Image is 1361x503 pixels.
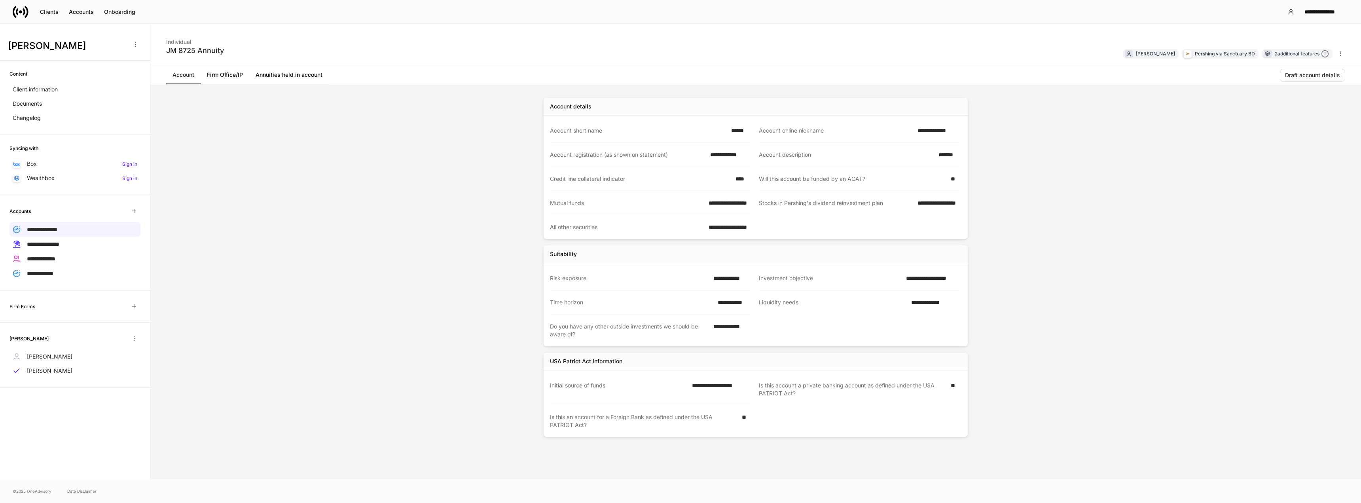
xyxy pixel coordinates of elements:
[9,70,27,78] h6: Content
[69,8,94,16] div: Accounts
[9,171,140,185] a: WealthboxSign in
[67,488,97,494] a: Data Disclaimer
[122,160,137,168] h6: Sign in
[27,174,55,182] p: Wealthbox
[550,223,704,231] div: All other securities
[13,100,42,108] p: Documents
[550,382,687,397] div: Initial source of funds
[13,162,20,166] img: oYqM9ojoZLfzCHUefNbBcWHcyDPbQKagtYciMC8pFl3iZXy3dU33Uwy+706y+0q2uJ1ghNQf2OIHrSh50tUd9HaB5oMc62p0G...
[9,144,38,152] h6: Syncing with
[9,111,140,125] a: Changelog
[166,65,201,84] a: Account
[759,298,906,307] div: Liquidity needs
[9,157,140,171] a: BoxSign in
[13,114,41,122] p: Changelog
[201,65,249,84] a: Firm Office/IP
[249,65,329,84] a: Annuities held in account
[550,175,731,183] div: Credit line collateral indicator
[759,127,913,135] div: Account online nickname
[1285,71,1340,79] div: Draft account details
[9,364,140,378] a: [PERSON_NAME]
[99,6,140,18] button: Onboarding
[9,207,31,215] h6: Accounts
[1275,50,1329,58] div: 2 additional features
[550,413,737,429] div: Is this an account for a Foreign Bank as defined under the USA PATRIOT Act?
[550,102,591,110] div: Account details
[759,199,913,207] div: Stocks in Pershing's dividend reinvestment plan
[9,303,35,310] h6: Firm Forms
[8,40,126,52] h3: [PERSON_NAME]
[550,357,622,365] div: USA Patriot Act information
[1280,69,1345,82] button: Draft account details
[759,175,946,183] div: Will this account be funded by an ACAT?
[550,323,709,338] div: Do you have any other outside investments we should be aware of?
[759,274,901,282] div: Investment objective
[104,8,135,16] div: Onboarding
[9,97,140,111] a: Documents
[27,353,72,361] p: [PERSON_NAME]
[9,349,140,364] a: [PERSON_NAME]
[27,160,37,168] p: Box
[550,199,704,207] div: Mutual funds
[550,274,709,282] div: Risk exposure
[122,175,137,182] h6: Sign in
[1195,50,1255,57] div: Pershing via Sanctuary BD
[35,6,64,18] button: Clients
[550,250,577,258] div: Suitability
[166,46,224,55] div: JM 8725 Annuity
[13,85,58,93] p: Client information
[9,335,49,342] h6: [PERSON_NAME]
[550,127,726,135] div: Account short name
[166,33,224,46] div: Individual
[759,151,934,159] div: Account description
[13,488,51,494] span: © 2025 OneAdvisory
[27,367,72,375] p: [PERSON_NAME]
[550,151,705,159] div: Account registration (as shown on statement)
[759,382,946,397] div: Is this account a private banking account as defined under the USA PATRIOT Act?
[550,298,713,306] div: Time horizon
[1136,50,1175,57] div: [PERSON_NAME]
[9,82,140,97] a: Client information
[40,8,59,16] div: Clients
[64,6,99,18] button: Accounts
